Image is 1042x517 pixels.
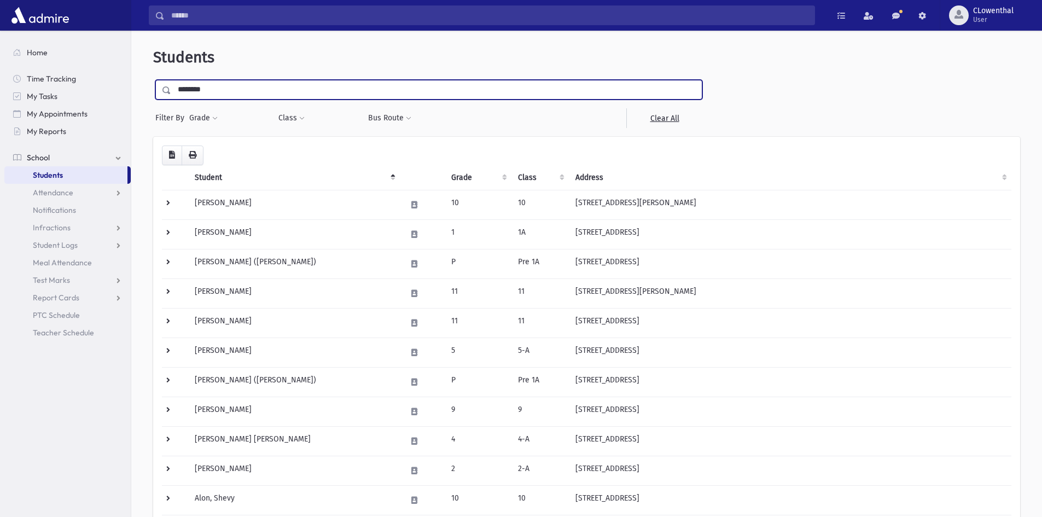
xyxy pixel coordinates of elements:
span: My Tasks [27,91,57,101]
span: My Reports [27,126,66,136]
td: P [445,367,511,397]
td: 11 [511,308,569,338]
td: [PERSON_NAME] ([PERSON_NAME]) [188,249,400,278]
td: 9 [511,397,569,426]
span: Notifications [33,205,76,215]
td: Pre 1A [511,249,569,278]
span: Time Tracking [27,74,76,84]
span: Home [27,48,48,57]
td: [STREET_ADDRESS] [569,426,1011,456]
td: 1 [445,219,511,249]
button: Bus Route [368,108,412,128]
td: [STREET_ADDRESS] [569,397,1011,426]
td: 11 [445,308,511,338]
a: Attendance [4,184,131,201]
th: Student: activate to sort column descending [188,165,400,190]
a: Test Marks [4,271,131,289]
a: Teacher Schedule [4,324,131,341]
span: Test Marks [33,275,70,285]
span: Students [153,48,214,66]
td: [PERSON_NAME] [188,397,400,426]
td: 11 [511,278,569,308]
td: Alon, Shevy [188,485,400,515]
td: [STREET_ADDRESS] [569,219,1011,249]
td: 5 [445,338,511,367]
button: Class [278,108,305,128]
a: My Tasks [4,88,131,105]
td: 9 [445,397,511,426]
td: [STREET_ADDRESS][PERSON_NAME] [569,278,1011,308]
td: 10 [511,485,569,515]
span: Report Cards [33,293,79,303]
td: [STREET_ADDRESS] [569,456,1011,485]
td: 10 [445,190,511,219]
a: Notifications [4,201,131,219]
span: User [973,15,1014,24]
td: [STREET_ADDRESS] [569,249,1011,278]
td: Pre 1A [511,367,569,397]
span: Filter By [155,112,189,124]
td: P [445,249,511,278]
a: Infractions [4,219,131,236]
td: [PERSON_NAME] [188,338,400,367]
td: [PERSON_NAME] [PERSON_NAME] [188,426,400,456]
td: [PERSON_NAME] [188,456,400,485]
span: Student Logs [33,240,78,250]
a: PTC Schedule [4,306,131,324]
td: 2-A [511,456,569,485]
td: [PERSON_NAME] [188,278,400,308]
input: Search [165,5,814,25]
td: 4 [445,426,511,456]
td: [PERSON_NAME] [188,308,400,338]
td: 4-A [511,426,569,456]
th: Class: activate to sort column ascending [511,165,569,190]
a: My Reports [4,123,131,140]
td: [PERSON_NAME] ([PERSON_NAME]) [188,367,400,397]
button: Print [182,146,203,165]
span: Attendance [33,188,73,197]
button: Grade [189,108,218,128]
span: CLowenthal [973,7,1014,15]
a: School [4,149,131,166]
a: My Appointments [4,105,131,123]
td: 10 [445,485,511,515]
button: CSV [162,146,182,165]
td: [PERSON_NAME] [188,219,400,249]
a: Time Tracking [4,70,131,88]
td: [STREET_ADDRESS] [569,338,1011,367]
th: Address: activate to sort column ascending [569,165,1011,190]
td: 1A [511,219,569,249]
td: [PERSON_NAME] [188,190,400,219]
td: 5-A [511,338,569,367]
span: School [27,153,50,162]
td: [STREET_ADDRESS] [569,485,1011,515]
td: 10 [511,190,569,219]
span: My Appointments [27,109,88,119]
a: Student Logs [4,236,131,254]
td: [STREET_ADDRESS] [569,308,1011,338]
span: Meal Attendance [33,258,92,268]
span: Students [33,170,63,180]
td: 2 [445,456,511,485]
a: Students [4,166,127,184]
a: Clear All [626,108,702,128]
td: [STREET_ADDRESS] [569,367,1011,397]
a: Report Cards [4,289,131,306]
span: PTC Schedule [33,310,80,320]
a: Meal Attendance [4,254,131,271]
a: Home [4,44,131,61]
td: [STREET_ADDRESS][PERSON_NAME] [569,190,1011,219]
img: AdmirePro [9,4,72,26]
th: Grade: activate to sort column ascending [445,165,511,190]
td: 11 [445,278,511,308]
span: Infractions [33,223,71,233]
span: Teacher Schedule [33,328,94,338]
